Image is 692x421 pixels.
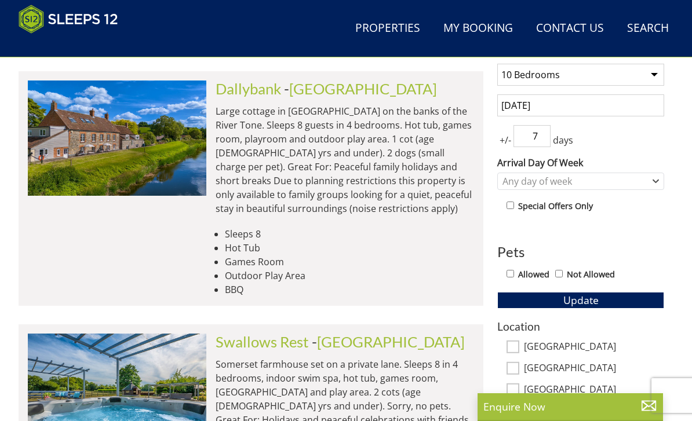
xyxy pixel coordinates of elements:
[225,227,474,241] li: Sleeps 8
[497,292,664,308] button: Update
[284,80,437,97] span: -
[497,320,664,332] h3: Location
[351,16,425,42] a: Properties
[563,293,599,307] span: Update
[225,283,474,296] li: BBQ
[497,133,513,147] span: +/-
[622,16,673,42] a: Search
[518,268,549,281] label: Allowed
[497,173,664,190] div: Combobox
[216,80,281,97] a: Dallybank
[225,269,474,283] li: Outdoor Play Area
[497,94,664,116] input: Arrival Date
[13,41,134,50] iframe: Customer reviews powered by Trustpilot
[551,133,576,147] span: days
[28,80,206,196] img: riverside-somerset-holiday-accommodation-home-sleeps-8.original.jpg
[289,80,437,97] a: [GEOGRAPHIC_DATA]
[524,341,664,354] label: [GEOGRAPHIC_DATA]
[19,5,118,34] img: Sleeps 12
[317,333,465,350] a: [GEOGRAPHIC_DATA]
[483,399,657,414] p: Enquire Now
[567,268,615,281] label: Not Allowed
[497,244,664,259] h3: Pets
[225,241,474,255] li: Hot Tub
[518,200,593,213] label: Special Offers Only
[216,333,309,350] a: Swallows Rest
[531,16,609,42] a: Contact Us
[500,175,650,188] div: Any day of week
[524,363,664,375] label: [GEOGRAPHIC_DATA]
[439,16,518,42] a: My Booking
[312,333,465,350] span: -
[225,255,474,269] li: Games Room
[524,384,664,397] label: [GEOGRAPHIC_DATA]
[497,156,664,170] label: Arrival Day Of Week
[216,104,474,215] p: Large cottage in [GEOGRAPHIC_DATA] on the banks of the River Tone. Sleeps 8 guests in 4 bedrooms....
